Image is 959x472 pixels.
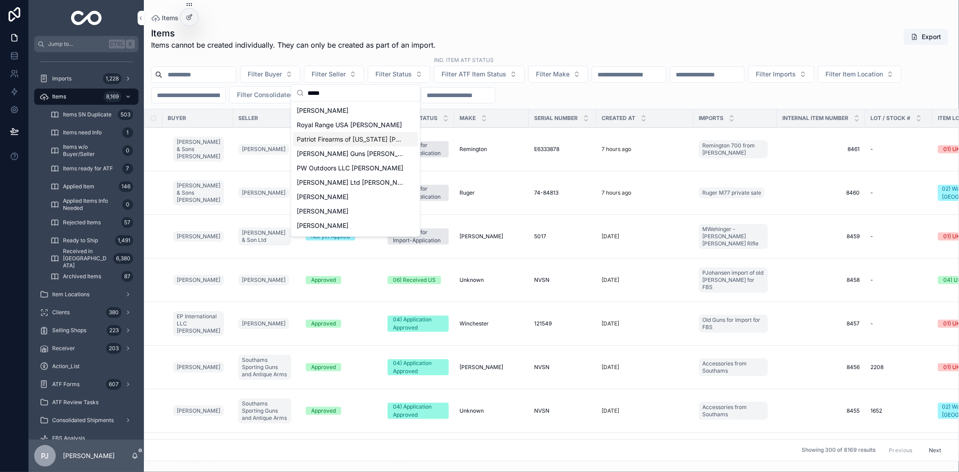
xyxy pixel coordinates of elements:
[162,13,178,22] span: Items
[109,40,125,49] span: Ctrl
[393,403,443,419] div: 04) Application Approved
[802,447,875,454] span: Showing 300 of 8169 results
[34,340,138,356] a: Receiver203
[63,273,101,280] span: Archived Items
[602,146,688,153] a: 7 hours ago
[238,115,258,122] span: Seller
[118,109,133,120] div: 503
[870,146,927,153] a: -
[870,189,927,196] a: -
[782,115,848,122] span: Internal Item Number
[242,320,285,327] span: [PERSON_NAME]
[173,180,224,205] a: [PERSON_NAME] & Sons [PERSON_NAME]
[45,142,138,159] a: Items w/o Buyer/Seller0
[173,275,224,285] a: [PERSON_NAME]
[34,36,138,52] button: Jump to...CtrlK
[782,276,860,284] span: 8458
[388,403,449,419] a: 04) Application Approved
[393,316,443,332] div: 04) Application Approved
[459,189,475,196] span: Ruger
[52,327,86,334] span: Selling Shops
[173,231,224,242] a: [PERSON_NAME]
[602,233,688,240] a: [DATE]
[602,364,619,371] p: [DATE]
[238,144,289,155] a: [PERSON_NAME]
[782,364,860,371] span: 8456
[34,322,138,338] a: Selling Shops223
[173,404,227,418] a: [PERSON_NAME]
[870,276,873,284] span: -
[177,313,220,334] span: EP International LLC [PERSON_NAME]
[291,102,420,236] div: Suggestions
[375,70,412,79] span: Filter Status
[459,320,523,327] a: Winchester
[459,146,487,153] span: Remington
[242,146,285,153] span: [PERSON_NAME]
[52,345,75,352] span: Receiver
[602,320,688,327] a: [DATE]
[41,450,49,461] span: PJ
[602,364,688,371] a: [DATE]
[306,276,377,284] a: Approved
[45,250,138,267] a: Received in [GEOGRAPHIC_DATA]6,380
[297,106,348,115] span: [PERSON_NAME]
[106,307,121,318] div: 380
[63,129,102,136] span: Items need Info
[63,219,101,226] span: Rejected Items
[63,183,94,190] span: Applied Item
[63,237,98,244] span: Ready to Ship
[63,451,115,460] p: [PERSON_NAME]
[173,311,224,336] a: EP International LLC [PERSON_NAME]
[702,360,764,374] span: Accessories from Southams
[238,355,291,380] a: Southams Sporting Guns and Antique Arms
[238,353,295,382] a: Southams Sporting Guns and Antique Arms
[177,364,220,371] span: [PERSON_NAME]
[122,145,133,156] div: 0
[702,269,764,291] span: PJohansen import of old [PERSON_NAME] for FBS
[297,236,348,245] span: [PERSON_NAME]
[434,56,494,64] label: ind. Item ATF Status
[782,146,860,153] a: 8461
[297,164,403,173] span: PW Outdoors LLC [PERSON_NAME]
[870,407,882,414] span: 1652
[63,143,119,158] span: Items w/o Buyer/Seller
[870,189,873,196] span: -
[122,163,133,174] div: 7
[45,214,138,231] a: Rejected Items57
[602,115,635,122] span: Created at
[699,222,772,251] a: MWehinger - [PERSON_NAME] [PERSON_NAME] Rifle
[52,309,70,316] span: Clients
[602,189,631,196] p: 7 hours ago
[63,197,119,212] span: Applied Items Info Needed
[173,405,224,416] a: [PERSON_NAME]
[45,125,138,141] a: Items need Info1
[177,138,220,160] span: [PERSON_NAME] & Sons [PERSON_NAME]
[602,407,688,414] a: [DATE]
[870,233,873,240] span: -
[825,70,883,79] span: Filter Item Location
[248,70,282,79] span: Filter Buyer
[459,320,489,327] span: Winchester
[699,267,768,293] a: PJohansen import of old [PERSON_NAME] for FBS
[312,70,346,79] span: Filter Seller
[699,224,768,249] a: MWehinger - [PERSON_NAME] [PERSON_NAME] Rifle
[52,291,89,298] span: Item Locations
[602,320,619,327] p: [DATE]
[238,318,289,329] a: [PERSON_NAME]
[238,187,289,198] a: [PERSON_NAME]
[782,407,860,414] a: 8455
[173,137,224,162] a: [PERSON_NAME] & Sons [PERSON_NAME]
[34,304,138,321] a: Clients380
[534,189,591,196] a: 74-84813
[177,276,220,284] span: [PERSON_NAME]
[297,135,404,144] span: Patriot Firearms of [US_STATE] [PERSON_NAME]
[238,275,289,285] a: [PERSON_NAME]
[34,286,138,303] a: Item Locations
[173,360,227,374] a: [PERSON_NAME]
[699,402,768,420] a: Accessories from Southams
[699,313,772,334] a: Old Guns for Import for FBS
[904,29,948,45] button: Export
[702,316,764,331] span: Old Guns for Import for FBS
[870,407,927,414] a: 1652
